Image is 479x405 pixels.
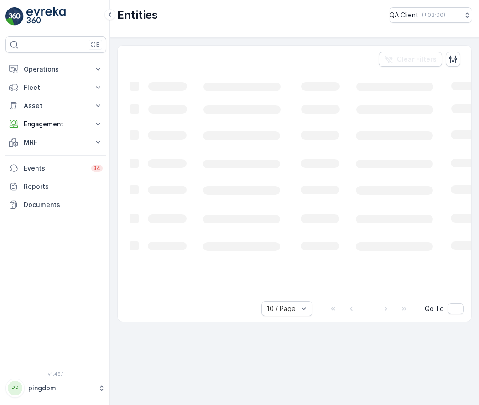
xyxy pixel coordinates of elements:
[24,65,88,74] p: Operations
[28,384,94,393] p: pingdom
[24,182,103,191] p: Reports
[24,83,88,92] p: Fleet
[5,133,106,151] button: MRF
[5,78,106,97] button: Fleet
[24,101,88,110] p: Asset
[5,7,24,26] img: logo
[425,304,444,313] span: Go To
[8,381,22,395] div: PP
[24,200,103,209] p: Documents
[390,7,472,23] button: QA Client(+03:00)
[117,8,158,22] p: Entities
[24,164,86,173] p: Events
[5,97,106,115] button: Asset
[91,41,100,48] p: ⌘B
[5,371,106,377] span: v 1.48.1
[390,10,418,20] p: QA Client
[24,138,88,147] p: MRF
[379,52,442,67] button: Clear Filters
[93,165,101,172] p: 34
[5,177,106,196] a: Reports
[5,115,106,133] button: Engagement
[24,119,88,129] p: Engagement
[26,7,66,26] img: logo_light-DOdMpM7g.png
[422,11,445,19] p: ( +03:00 )
[5,159,106,177] a: Events34
[397,55,437,64] p: Clear Filters
[5,379,106,398] button: PPpingdom
[5,196,106,214] a: Documents
[5,60,106,78] button: Operations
